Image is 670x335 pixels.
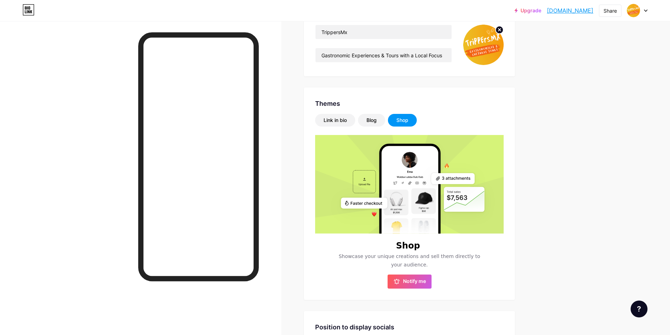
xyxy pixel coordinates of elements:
img: trippersmx [627,4,640,17]
img: trippersmx [463,25,504,65]
input: Bio [315,48,452,62]
div: Position to display socials [315,322,504,332]
span: Showcase your unique creations and sell them directly to your audience. [334,252,485,269]
div: Blog [366,117,377,124]
a: [DOMAIN_NAME] [547,6,593,15]
span: Notify me [403,278,426,285]
input: Name [315,25,452,39]
div: Shop [396,117,408,124]
h6: Shop [396,242,420,249]
button: Notify me [388,275,432,289]
div: Link in bio [324,117,347,124]
a: Upgrade [515,8,541,13]
div: Share [604,7,617,14]
div: Themes [315,99,504,108]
